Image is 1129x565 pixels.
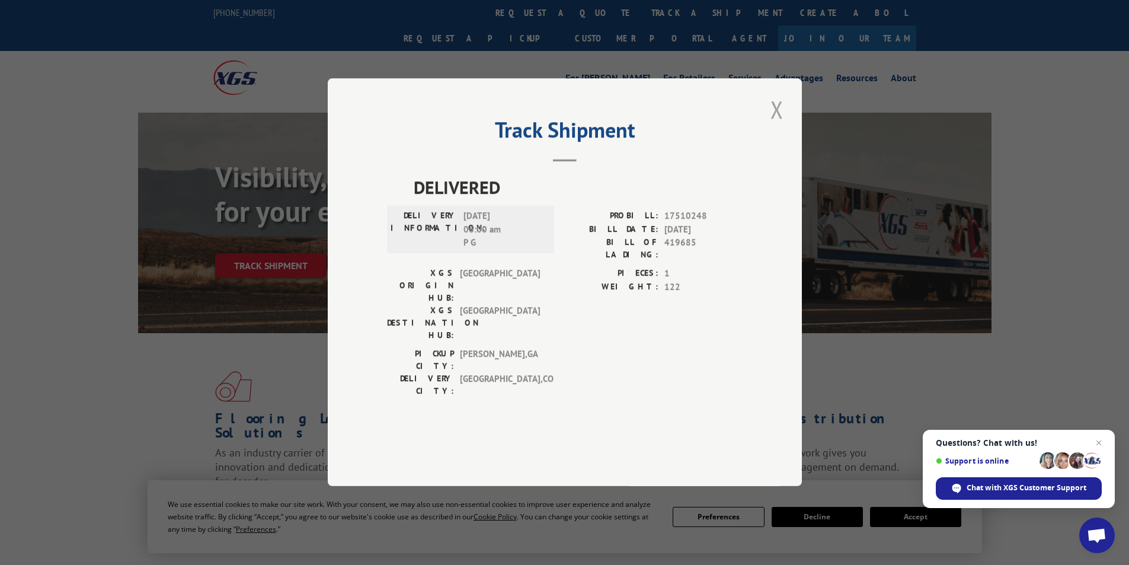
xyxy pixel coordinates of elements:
span: 122 [664,280,743,294]
label: PIECES: [565,267,658,281]
span: 1 [664,267,743,281]
span: [GEOGRAPHIC_DATA] [460,305,540,342]
span: [PERSON_NAME] , GA [460,348,540,373]
span: [DATE] [664,223,743,237]
span: Support is online [936,457,1035,465]
span: Questions? Chat with us! [936,438,1102,448]
span: DELIVERED [414,174,743,201]
h2: Track Shipment [387,122,743,144]
label: XGS DESTINATION HUB: [387,305,454,342]
label: DELIVERY INFORMATION: [391,210,458,250]
span: Chat with XGS Customer Support [967,483,1086,493]
button: Close modal [767,93,787,126]
span: Chat with XGS Customer Support [936,477,1102,500]
span: [GEOGRAPHIC_DATA] , CO [460,373,540,398]
label: XGS ORIGIN HUB: [387,267,454,305]
a: Open chat [1079,518,1115,553]
label: PICKUP CITY: [387,348,454,373]
label: PROBILL: [565,210,658,224]
span: [GEOGRAPHIC_DATA] [460,267,540,305]
span: [DATE] 06:00 am P G [463,210,543,250]
label: BILL OF LADING: [565,237,658,261]
label: BILL DATE: [565,223,658,237]
span: 17510248 [664,210,743,224]
label: WEIGHT: [565,280,658,294]
label: DELIVERY CITY: [387,373,454,398]
span: 419685 [664,237,743,261]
